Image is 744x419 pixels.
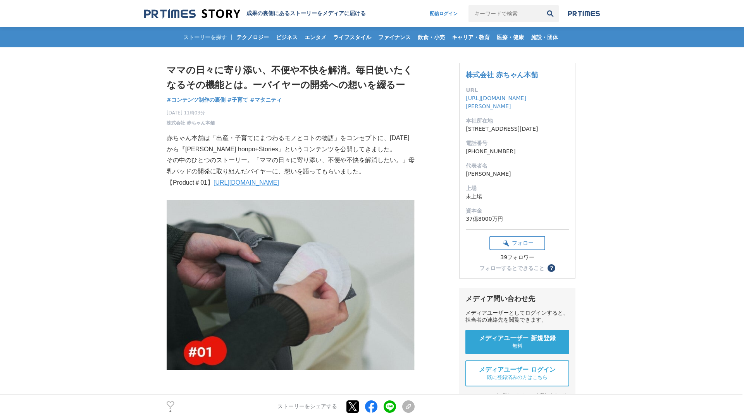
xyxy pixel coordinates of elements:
[330,27,374,47] a: ライフスタイル
[466,147,569,156] dd: [PHONE_NUMBER]
[466,86,569,94] dt: URL
[167,133,415,155] p: 赤ちゃん本舗は「出産・子育てにまつわるモノとコトの物語」をコンセプトに、[DATE]から『[PERSON_NAME] honpo+Stories』というコンテンツを公開してきました。
[466,95,526,109] a: [URL][DOMAIN_NAME][PERSON_NAME]
[494,34,527,41] span: 医療・健康
[549,265,554,271] span: ？
[415,27,448,47] a: 飲食・小売
[466,207,569,215] dt: 資本金
[330,34,374,41] span: ライフスタイル
[466,71,538,79] a: 株式会社 赤ちゃん本舗
[214,179,279,186] a: [URL][DOMAIN_NAME]
[246,10,366,17] h2: 成果の裏側にあるストーリーをメディアに届ける
[487,374,548,381] span: 既に登録済みの方はこちら
[167,409,174,412] p: 2
[273,27,301,47] a: ビジネス
[167,155,415,177] p: その中のひとつのストーリー。「ママの日々に寄り添い、不便や不快を解消したい。」母乳パッドの開発に取り組んだバイヤーに、想いを語ってもらいました。
[449,34,493,41] span: キャリア・教育
[144,9,240,19] img: 成果の裏側にあるストーリーをメディアに届ける
[466,162,569,170] dt: 代表者名
[167,177,415,189] p: 【Product＃01】
[301,27,329,47] a: エンタメ
[233,27,272,47] a: テクノロジー
[415,34,448,41] span: 飲食・小売
[466,184,569,192] dt: 上場
[489,254,545,261] div: 39フォロワー
[468,5,542,22] input: キーワードで検索
[375,27,414,47] a: ファイナンス
[494,27,527,47] a: 医療・健康
[528,34,561,41] span: 施設・団体
[512,343,522,350] span: 無料
[422,5,465,22] a: 配信ログイン
[548,264,555,272] button: ？
[233,34,272,41] span: テクノロジー
[465,294,569,303] div: メディア問い合わせ先
[167,96,226,103] span: #コンテンツ制作の裏側
[479,366,556,374] span: メディアユーザー ログイン
[144,9,366,19] a: 成果の裏側にあるストーリーをメディアに届ける 成果の裏側にあるストーリーをメディアに届ける
[465,330,569,354] a: メディアユーザー 新規登録 無料
[250,96,282,103] span: #マタニティ
[465,360,569,386] a: メディアユーザー ログイン 既に登録済みの方はこちら
[227,96,248,104] a: #子育て
[273,34,301,41] span: ビジネス
[479,334,556,343] span: メディアユーザー 新規登録
[167,109,215,116] span: [DATE] 11時03分
[466,117,569,125] dt: 本社所在地
[568,10,600,17] img: prtimes
[375,34,414,41] span: ファイナンス
[449,27,493,47] a: キャリア・教育
[227,96,248,103] span: #子育て
[466,215,569,223] dd: 37億8000万円
[277,403,337,410] p: ストーリーをシェアする
[489,236,545,250] button: フォロー
[167,200,415,370] img: thumbnail_1b444bc0-62eb-11f0-97c3-0d1d89e4d68a.jpg
[528,27,561,47] a: 施設・団体
[167,63,415,93] h1: ママの日々に寄り添い、不便や不快を解消。毎日使いたくなるその機能とは。ーバイヤーの開発への想いを綴るー
[542,5,559,22] button: 検索
[479,265,544,271] div: フォローするとできること
[466,170,569,178] dd: [PERSON_NAME]
[465,310,569,324] div: メディアユーザーとしてログインすると、担当者の連絡先を閲覧できます。
[167,96,226,104] a: #コンテンツ制作の裏側
[466,125,569,133] dd: [STREET_ADDRESS][DATE]
[301,34,329,41] span: エンタメ
[167,119,215,126] a: 株式会社 赤ちゃん本舗
[466,192,569,201] dd: 未上場
[466,139,569,147] dt: 電話番号
[250,96,282,104] a: #マタニティ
